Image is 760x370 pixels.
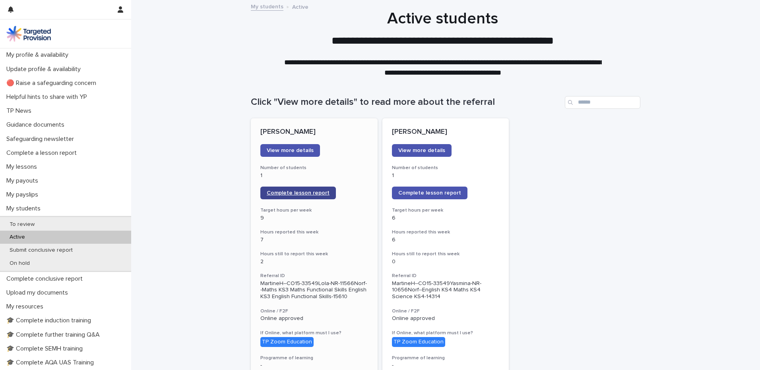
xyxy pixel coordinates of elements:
p: My lessons [3,163,43,171]
div: TP Zoom Education [392,337,445,347]
p: On hold [3,260,36,267]
h3: Programme of learning [260,355,368,361]
p: 🎓 Complete further training Q&A [3,331,106,339]
h3: Target hours per week [260,207,368,214]
div: TP Zoom Education [260,337,314,347]
p: 7 [260,237,368,243]
p: 1 [392,172,500,179]
p: 0 [392,258,500,265]
p: [PERSON_NAME] [260,128,368,137]
p: Update profile & availability [3,66,87,73]
p: Safeguarding newsletter [3,135,80,143]
p: Helpful hints to share with YP [3,93,93,101]
span: View more details [398,148,445,153]
p: MartineH--CO15-33549Lola-NR-11566Norf--Maths KS3 Maths Functional Skills English KS3 English Func... [260,280,368,300]
p: My profile & availability [3,51,75,59]
p: Active [292,2,308,11]
p: 🎓 Complete AQA UAS Training [3,359,100,366]
a: Complete lesson report [392,187,467,199]
p: 9 [260,215,368,222]
h3: Programme of learning [392,355,500,361]
p: Submit conclusive report [3,247,79,254]
p: Guidance documents [3,121,71,129]
p: 🎓 Complete induction training [3,317,97,324]
span: Complete lesson report [267,190,330,196]
h3: Hours still to report this week [392,251,500,257]
span: Complete lesson report [398,190,461,196]
p: My payslips [3,191,45,198]
p: Complete a lesson report [3,149,83,157]
h3: Target hours per week [392,207,500,214]
p: My resources [3,303,50,310]
a: View more details [260,144,320,157]
h3: Referral ID [392,273,500,279]
h3: Online / F2F [260,308,368,314]
h3: If Online, what platform must I use? [260,330,368,336]
p: Complete conclusive report [3,275,89,283]
p: 1 [260,172,368,179]
p: [PERSON_NAME] [392,128,500,137]
a: My students [251,2,283,11]
h3: Number of students [392,165,500,171]
p: My payouts [3,177,45,185]
p: MartineH--CO15-33549Yasmina-NR-10656Norf--English KS4 Maths KS4 Science KS4-14314 [392,280,500,300]
p: Active [3,234,31,241]
h3: Online / F2F [392,308,500,314]
p: Online approved [260,315,368,322]
p: - [392,362,500,369]
p: 🔴 Raise a safeguarding concern [3,79,103,87]
p: To review [3,221,41,228]
p: 6 [392,215,500,222]
p: 🎓 Complete SEMH training [3,345,89,353]
p: 6 [392,237,500,243]
p: 2 [260,258,368,265]
p: Upload my documents [3,289,74,297]
a: Complete lesson report [260,187,336,199]
img: M5nRWzHhSzIhMunXDL62 [6,26,51,42]
p: - [260,362,368,369]
span: View more details [267,148,314,153]
h1: Active students [248,9,638,28]
p: TP News [3,107,38,115]
h3: Hours reported this week [260,229,368,235]
h3: Number of students [260,165,368,171]
h3: If Online, what platform must I use? [392,330,500,336]
h1: Click "View more details" to read more about the referral [251,96,562,108]
h3: Referral ID [260,273,368,279]
h3: Hours still to report this week [260,251,368,257]
h3: Hours reported this week [392,229,500,235]
a: View more details [392,144,452,157]
p: My students [3,205,47,212]
p: Online approved [392,315,500,322]
input: Search [565,96,640,109]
